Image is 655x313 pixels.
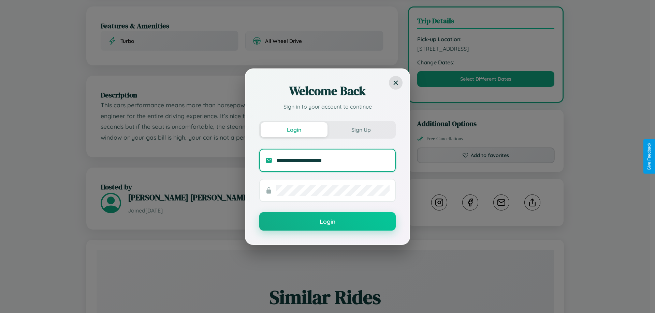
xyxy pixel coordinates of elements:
[647,143,652,170] div: Give Feedback
[259,212,396,231] button: Login
[261,122,327,137] button: Login
[259,103,396,111] p: Sign in to your account to continue
[259,83,396,99] h2: Welcome Back
[327,122,394,137] button: Sign Up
